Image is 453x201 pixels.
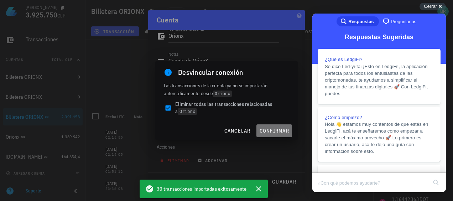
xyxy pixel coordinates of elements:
span: confirmar [259,128,289,134]
button: cancelar [221,124,253,137]
iframe: Help Scout Beacon - Live Chat, Contact Form, and Knowledge Base [312,14,446,192]
span: Desvincular conexión [178,67,243,78]
span: Cerrar [424,4,437,9]
span: Las transacciones de la cuenta ya no se importarán automáticamente desde [164,82,267,97]
span: cancelar [224,128,250,134]
code: Orionx [178,108,197,115]
span: 30 transacciones importadas exitosamente [157,185,246,193]
code: Orionx [213,91,232,97]
span: Eliminar todas las transacciones relacionadas a [175,100,289,115]
button: Cerrar [420,3,446,10]
button: confirmar [256,124,292,137]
